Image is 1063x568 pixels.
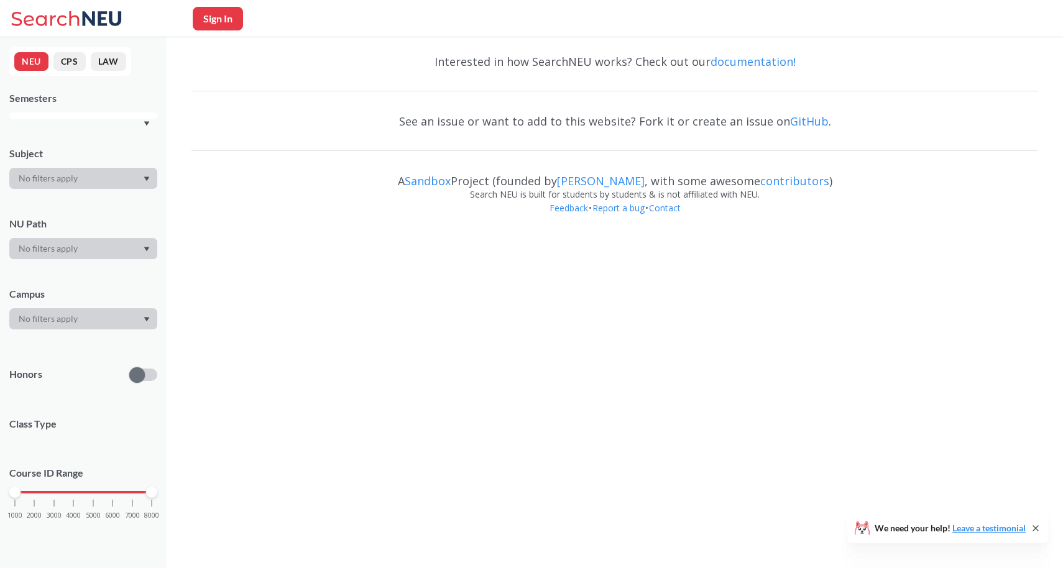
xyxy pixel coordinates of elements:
a: Leave a testimonial [952,523,1026,533]
a: Report a bug [592,202,645,214]
div: NU Path [9,217,157,231]
a: Feedback [549,202,589,214]
a: [PERSON_NAME] [557,173,645,188]
div: Campus [9,287,157,301]
span: 8000 [144,512,159,519]
div: Subject [9,147,157,160]
button: Sign In [193,7,243,30]
a: Sandbox [405,173,451,188]
svg: Dropdown arrow [144,317,150,322]
button: CPS [53,52,86,71]
div: Search NEU is built for students by students & is not affiliated with NEU. [191,188,1038,201]
span: 7000 [125,512,140,519]
span: 3000 [47,512,62,519]
svg: Dropdown arrow [144,121,150,126]
span: 2000 [27,512,42,519]
p: Honors [9,367,42,382]
div: Dropdown arrow [9,308,157,329]
a: contributors [760,173,829,188]
div: Dropdown arrow [9,238,157,259]
span: 5000 [86,512,101,519]
div: Interested in how SearchNEU works? Check out our [191,44,1038,80]
div: See an issue or want to add to this website? Fork it or create an issue on . [191,103,1038,139]
div: • • [191,201,1038,234]
a: documentation! [711,54,796,69]
span: 1000 [7,512,22,519]
div: A Project (founded by , with some awesome ) [191,163,1038,188]
a: GitHub [790,114,829,129]
span: 4000 [66,512,81,519]
div: Semesters [9,91,157,105]
span: 6000 [105,512,120,519]
button: LAW [91,52,126,71]
span: Class Type [9,417,157,431]
svg: Dropdown arrow [144,176,150,181]
span: We need your help! [875,524,1026,533]
svg: Dropdown arrow [144,247,150,252]
a: Contact [648,202,681,214]
button: NEU [14,52,48,71]
div: Dropdown arrow [9,168,157,189]
p: Course ID Range [9,466,157,480]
